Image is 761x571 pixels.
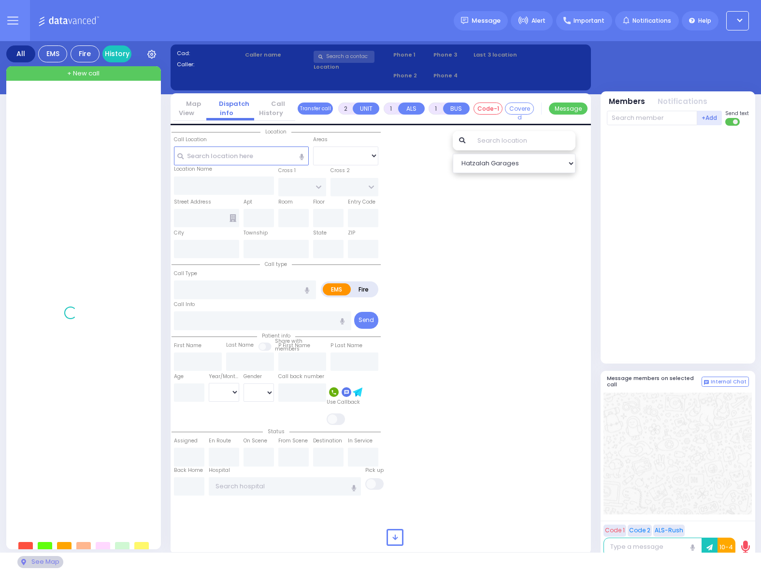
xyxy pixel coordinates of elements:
label: Age [174,373,184,381]
div: All [6,45,35,62]
button: ALS-Rush [653,525,685,537]
span: Phone 4 [433,72,470,80]
span: Phone 1 [393,51,430,59]
button: Message [549,102,588,115]
button: Members [609,96,645,107]
label: Turn off text [725,117,741,127]
span: Send text [725,110,749,117]
label: En Route [209,437,231,445]
span: + New call [67,69,100,78]
span: Call type [260,261,292,268]
span: Alert [531,16,546,25]
input: Search a contact [314,51,374,63]
label: Last 3 location [474,51,529,59]
span: Status [263,428,289,435]
span: Important [574,16,604,25]
label: Caller: [177,60,242,69]
input: Search hospital [209,477,361,496]
a: Map View [179,99,201,118]
span: Notifications [632,16,671,25]
span: Message [472,16,501,26]
label: Call Type [174,270,197,278]
span: Phone 2 [393,72,430,80]
button: Code 1 [603,525,626,537]
span: Patient info [257,332,295,339]
h5: Message members on selected call [607,375,702,388]
span: Location [260,128,291,135]
span: members [275,345,300,352]
a: Call History [259,99,290,118]
button: Code 2 [628,525,652,537]
label: Floor [313,198,325,206]
label: City [174,229,184,237]
label: Fire [350,283,377,295]
label: Apt [244,198,252,206]
span: Other building occupants [230,214,236,222]
label: Cross 1 [278,167,296,175]
label: P Last Name [330,342,362,350]
label: In Service [348,437,373,445]
button: Internal Chat [702,377,749,387]
div: Year/Month/Week/Day [209,373,239,381]
button: Code-1 [474,102,503,115]
label: Hospital [209,467,230,474]
label: EMS [323,283,351,295]
label: Destination [313,437,342,445]
label: Call Location [174,136,207,144]
input: Search member [607,111,697,125]
button: BUS [443,102,470,115]
label: Location Name [174,165,212,173]
label: Areas [313,136,328,144]
label: Room [278,198,293,206]
button: Notifications [658,96,707,107]
label: Gender [244,373,262,381]
button: ALS [398,102,425,115]
label: Last Name [226,341,254,349]
div: See map [17,556,63,568]
button: 10-4 [718,538,735,557]
div: EMS [38,45,67,62]
label: Cad: [177,49,242,58]
label: On Scene [244,437,267,445]
small: Share with [275,337,302,345]
label: Assigned [174,437,198,445]
label: Call Info [174,301,195,308]
label: ZIP [348,229,355,237]
label: Township [244,229,268,237]
label: Cross 2 [330,167,350,175]
span: Phone 3 [433,51,470,59]
span: Help [698,16,711,25]
a: Dispatch info [212,99,249,118]
label: First Name [174,342,201,350]
span: Internal Chat [711,379,747,385]
button: Transfer call [298,102,333,115]
label: Street Address [174,198,211,206]
label: Back Home [174,467,203,474]
label: Location [314,63,390,71]
a: History [102,45,131,62]
img: Logo [38,15,102,27]
label: Use Callback [327,398,360,406]
input: Search location [471,131,575,150]
button: +Add [697,111,722,125]
div: Fire [71,45,100,62]
img: comment-alt.png [704,380,709,385]
button: Covered [505,102,534,115]
label: State [313,229,327,237]
img: message.svg [461,17,468,24]
button: UNIT [353,102,379,115]
label: From Scene [278,437,308,445]
label: Call back number [278,373,324,381]
label: Caller name [245,51,310,59]
label: Pick up [365,467,384,474]
label: P First Name [278,342,310,350]
button: Send [354,312,378,329]
label: Entry Code [348,198,375,206]
input: Search location here [174,146,309,165]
